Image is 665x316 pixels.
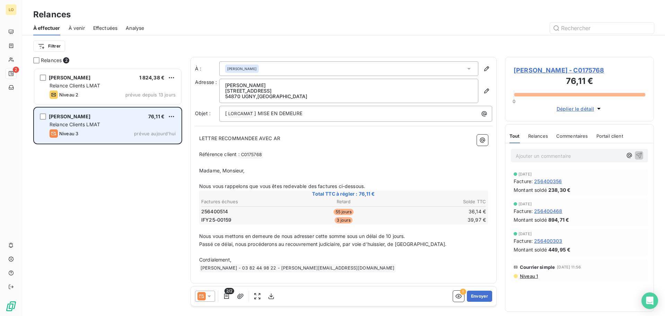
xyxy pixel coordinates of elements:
[534,237,562,245] span: 256400303
[392,216,486,224] td: 39,97 €
[139,75,165,80] span: 1 824,38 €
[518,172,532,176] span: [DATE]
[195,65,219,72] label: À :
[520,264,555,270] span: Courrier simple
[33,68,182,316] div: grid
[6,4,17,15] div: LO
[518,232,532,236] span: [DATE]
[201,198,295,205] th: Factures échues
[296,198,391,205] th: Retard
[225,110,227,116] span: [
[548,186,570,194] span: 238,30 €
[555,105,605,113] button: Déplier le détail
[93,25,118,32] span: Effectuées
[514,246,547,253] span: Montant soldé
[514,66,645,75] span: [PERSON_NAME] - C0175768
[199,233,405,239] span: Nous vous mettons en demeure de nous adresser cette somme sous un délai de 10 jours.
[534,178,562,185] span: 256400356
[557,105,594,112] span: Déplier le détail
[199,257,231,263] span: Cordialement,
[225,88,472,94] p: [STREET_ADDRESS]
[641,292,658,309] div: Open Intercom Messenger
[200,190,487,197] span: Total TTC à régler : 76,11 €
[50,121,100,127] span: Relance Clients LMAT
[528,133,548,139] span: Relances
[6,301,17,312] img: Logo LeanPay
[392,208,486,215] td: 36,14 €
[225,83,472,88] p: [PERSON_NAME]
[199,135,280,141] span: LETTRE RECOMMANDEE AVEC AR
[201,216,232,223] span: IFY25-00159
[514,75,645,89] h3: 76,11 €
[514,178,533,185] span: Facture :
[225,94,472,99] p: 54870 UGNY , [GEOGRAPHIC_DATA]
[199,168,245,173] span: Madame, Monsieur,
[240,151,263,159] span: C0175768
[69,25,85,32] span: À venir
[335,217,353,223] span: 3 jours
[556,133,588,139] span: Commentaires
[148,113,165,119] span: 76,11 €
[254,110,302,116] span: ] MISE EN DEMEURE
[59,92,78,97] span: Niveau 2
[13,67,19,73] span: 2
[41,57,62,64] span: Relances
[125,92,176,97] span: prévue depuis 13 jours
[227,66,257,71] span: [PERSON_NAME]
[548,216,569,223] span: 894,71 €
[334,209,354,215] span: 55 jours
[467,291,492,302] button: Envoyer
[49,113,90,119] span: [PERSON_NAME]
[514,186,547,194] span: Montant soldé
[33,8,71,21] h3: Relances
[199,264,396,272] span: [PERSON_NAME] - 03 82 44 98 22 - [PERSON_NAME][EMAIL_ADDRESS][DOMAIN_NAME]
[514,237,533,245] span: Facture :
[126,25,144,32] span: Analyse
[50,83,100,88] span: Relance Clients LMAT
[550,23,654,34] input: Rechercher
[519,273,538,279] span: Niveau 1
[513,99,515,104] span: 0
[514,207,533,215] span: Facture :
[195,110,211,116] span: Objet :
[548,246,570,253] span: 449,95 €
[518,202,532,206] span: [DATE]
[199,151,240,157] span: Référence client :
[199,183,365,189] span: Nous vous rappelons que vous êtes redevable des factures ci-dessous.
[49,75,90,80] span: [PERSON_NAME]
[59,131,78,136] span: Niveau 3
[201,208,228,215] span: 256400514
[195,79,217,85] span: Adresse :
[557,265,581,269] span: [DATE] 11:56
[33,41,65,52] button: Filtrer
[509,133,520,139] span: Tout
[534,207,562,215] span: 256400468
[199,241,446,247] span: Passé ce délai, nous procéderons au recouvrement judiciaire, par voie d'huissier, de [GEOGRAPHIC_...
[392,198,486,205] th: Solde TTC
[33,25,60,32] span: À effectuer
[514,216,547,223] span: Montant soldé
[227,110,254,118] span: LORCAMAT
[596,133,623,139] span: Portail client
[134,131,176,136] span: prévue aujourd’hui
[224,288,234,294] span: 2/2
[63,57,69,63] span: 2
